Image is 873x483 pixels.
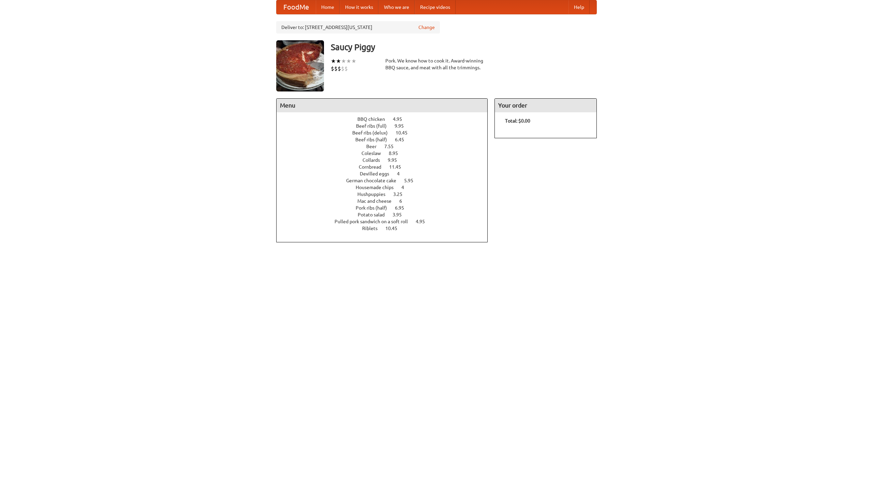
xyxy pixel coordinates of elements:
span: 3.25 [393,191,409,197]
a: Beef ribs (full) 9.95 [356,123,416,129]
b: Total: $0.00 [505,118,530,124]
span: 6.95 [395,205,411,211]
span: Collards [362,157,387,163]
a: Beef ribs (delux) 10.45 [352,130,420,136]
span: Housemade chips [356,185,400,190]
span: 3.95 [393,212,409,217]
a: Cornbread 11.45 [359,164,414,170]
div: Pork. We know how to cook it. Award-winning BBQ sauce, and meat with all the trimmings. [385,57,488,71]
a: Potato salad 3.95 [358,212,414,217]
a: German chocolate cake 5.95 [346,178,426,183]
span: Cornbread [359,164,388,170]
span: 6.45 [395,137,411,142]
span: German chocolate cake [346,178,403,183]
span: 10.45 [396,130,414,136]
h4: Your order [495,99,596,112]
li: $ [334,65,338,72]
span: 10.45 [385,226,404,231]
a: Mac and cheese 6 [357,198,415,204]
span: BBQ chicken [357,116,392,122]
span: 9.95 [395,123,411,129]
a: How it works [340,0,379,14]
li: $ [331,65,334,72]
li: ★ [331,57,336,65]
li: ★ [341,57,346,65]
span: Devilled eggs [360,171,396,176]
a: Devilled eggs 4 [360,171,412,176]
span: 5.95 [404,178,420,183]
li: ★ [346,57,351,65]
a: BBQ chicken 4.95 [357,116,415,122]
span: 7.55 [384,144,400,149]
a: FoodMe [277,0,316,14]
a: Change [418,24,435,31]
a: Beer 7.55 [366,144,406,149]
li: ★ [336,57,341,65]
span: 11.45 [389,164,408,170]
span: Pork ribs (half) [356,205,394,211]
div: Deliver to: [STREET_ADDRESS][US_STATE] [276,21,440,33]
h3: Saucy Piggy [331,40,597,54]
span: 8.95 [389,151,405,156]
span: Potato salad [358,212,391,217]
span: 4.95 [416,219,432,224]
a: Beef ribs (half) 6.45 [355,137,417,142]
li: $ [344,65,348,72]
span: Beer [366,144,383,149]
a: Help [568,0,590,14]
span: Coleslaw [361,151,388,156]
span: Mac and cheese [357,198,398,204]
a: Riblets 10.45 [362,226,410,231]
span: Beef ribs (delux) [352,130,395,136]
img: angular.jpg [276,40,324,91]
span: 4 [401,185,411,190]
li: $ [338,65,341,72]
h4: Menu [277,99,487,112]
a: Who we are [379,0,415,14]
span: Hushpuppies [357,191,392,197]
span: Riblets [362,226,384,231]
a: Collards 9.95 [362,157,410,163]
span: 9.95 [388,157,404,163]
a: Hushpuppies 3.25 [357,191,415,197]
a: Pork ribs (half) 6.95 [356,205,417,211]
span: Pulled pork sandwich on a soft roll [335,219,415,224]
span: Beef ribs (half) [355,137,394,142]
a: Home [316,0,340,14]
a: Housemade chips 4 [356,185,417,190]
span: Beef ribs (full) [356,123,394,129]
a: Coleslaw 8.95 [361,151,411,156]
a: Recipe videos [415,0,456,14]
span: 6 [399,198,409,204]
a: Pulled pork sandwich on a soft roll 4.95 [335,219,438,224]
li: $ [341,65,344,72]
li: ★ [351,57,356,65]
span: 4 [397,171,406,176]
span: 4.95 [393,116,409,122]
